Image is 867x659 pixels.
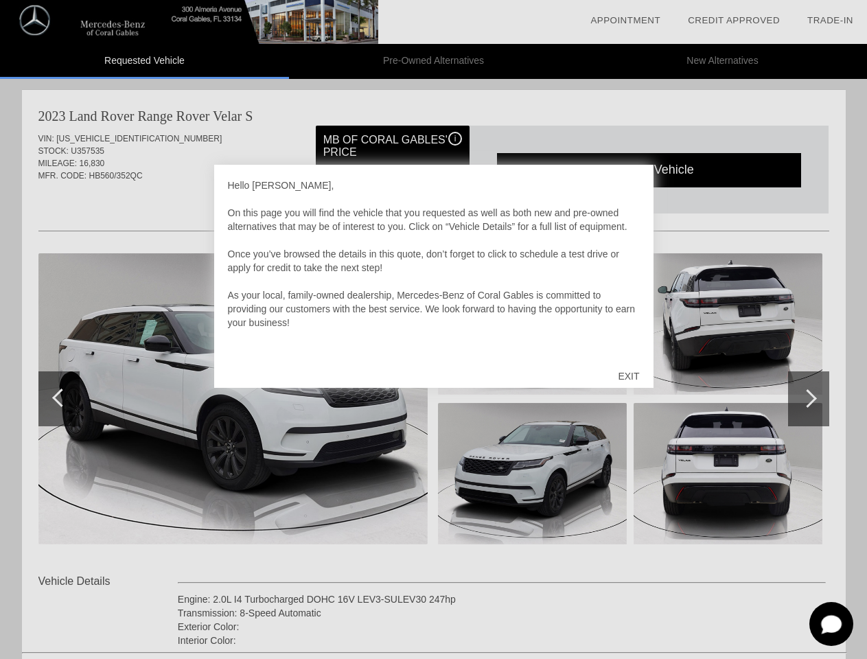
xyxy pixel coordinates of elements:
div: Hello [PERSON_NAME], On this page you will find the vehicle that you requested as well as both ne... [228,178,640,357]
div: EXIT [604,356,653,397]
svg: Start Chat [809,602,853,646]
a: Trade-In [807,15,853,25]
a: Appointment [590,15,660,25]
a: Credit Approved [688,15,780,25]
button: Toggle Chat Window [809,602,853,646]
